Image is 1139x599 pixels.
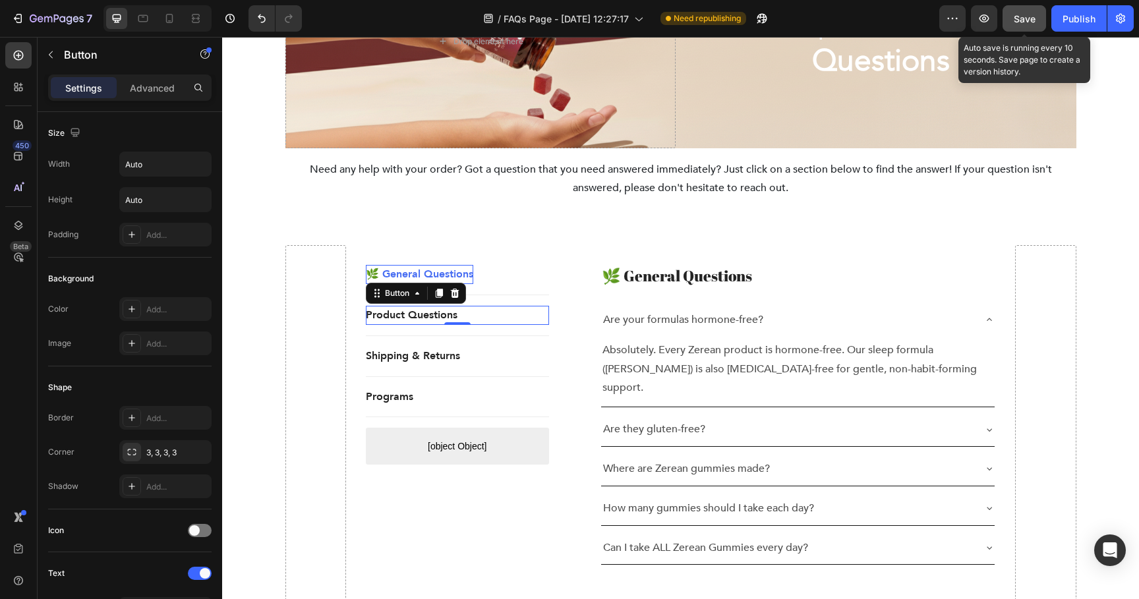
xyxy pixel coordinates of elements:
[380,304,772,360] p: Absolutely. Every Zerean product is hormone-free. Our sleep formula ([PERSON_NAME]) is also [MEDI...
[378,559,774,582] h2: 🌱 Balance — Gut & Hormone Harmony
[144,228,251,247] button: <p>🌿 General Questions</p>
[120,188,211,212] input: Auto
[146,413,208,424] div: Add...
[146,338,208,350] div: Add...
[1014,13,1036,24] span: Save
[1094,534,1126,566] div: Open Intercom Messenger
[380,229,773,249] p: 🌿 General Questions
[48,525,64,536] div: Icon
[48,412,74,424] div: Border
[48,273,94,285] div: Background
[1051,5,1107,32] button: Publish
[64,47,176,63] p: Button
[381,501,586,521] p: Can I take ALL Zerean Gummies every day?
[144,310,238,329] a: Shipping & Returns
[144,269,235,288] a: Product Questions
[130,81,175,95] p: Advanced
[1003,5,1046,32] button: Save
[381,383,483,402] p: Are they gluten-free?
[146,447,208,459] div: 3, 3, 3, 3
[144,401,327,417] span: [object Object]
[144,228,251,247] div: Rich Text Editor. Editing area: main
[381,422,548,442] p: Where are Zerean gummies made?
[378,228,774,250] h2: Rich Text Editor. Editing area: main
[48,303,69,315] div: Color
[48,567,65,579] div: Text
[160,250,190,262] div: Button
[146,481,208,493] div: Add...
[1063,12,1095,26] div: Publish
[381,462,592,481] p: How many gummies should I take each day?
[674,13,741,24] span: Need republishing
[86,11,92,26] p: 7
[48,158,70,170] div: Width
[144,228,251,247] p: 🌿 General Questions
[48,480,78,492] div: Shadow
[222,37,1139,599] iframe: Design area
[65,81,102,95] p: Settings
[48,382,72,393] div: Shape
[88,125,830,159] span: Need any help with your order? Got a question that you need answered immediately? Just click on a...
[120,152,211,176] input: Auto
[146,229,208,241] div: Add...
[5,5,98,32] button: 7
[48,446,74,458] div: Corner
[48,337,71,349] div: Image
[13,140,32,151] div: 450
[48,125,83,142] div: Size
[48,229,78,241] div: Padding
[144,351,191,370] a: Programs
[10,241,32,252] div: Beta
[248,5,302,32] div: Undo/Redo
[381,273,541,293] p: Are your formulas hormone-free?
[504,12,629,26] span: FAQs Page - [DATE] 12:27:17
[498,12,501,26] span: /
[590,3,728,45] strong: Questions
[48,194,73,206] div: Height
[146,304,208,316] div: Add...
